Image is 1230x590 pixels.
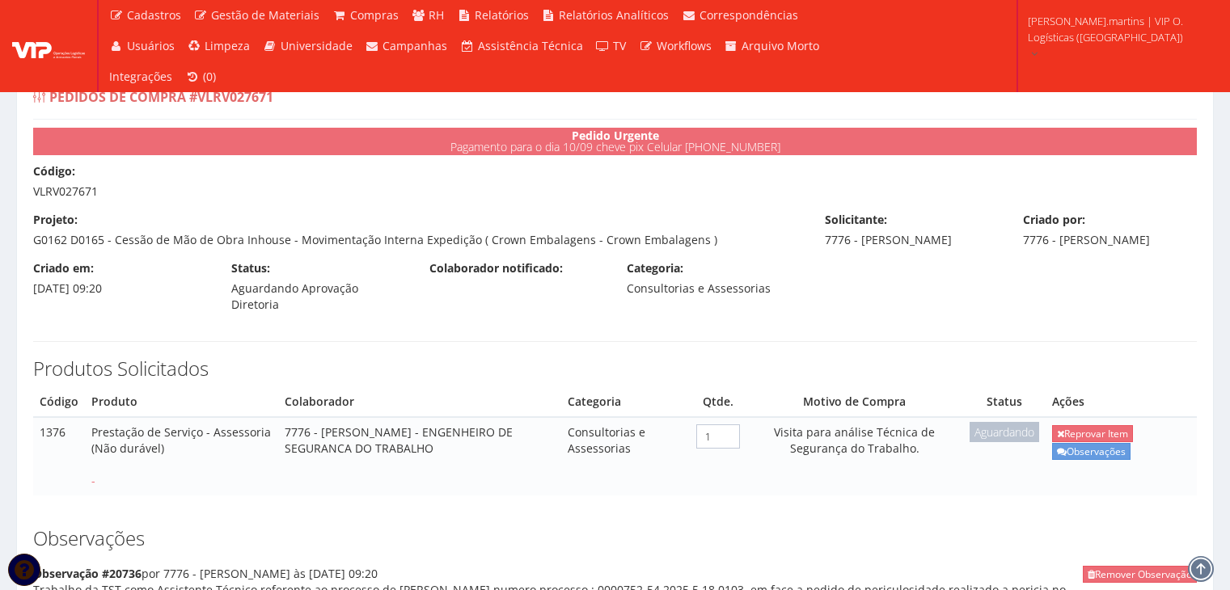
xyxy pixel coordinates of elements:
[429,260,563,276] label: Colaborador notificado:
[1083,566,1197,583] button: Remover Observação
[103,61,179,92] a: Integrações
[700,7,798,23] span: Correspondências
[127,7,181,23] span: Cadastros
[33,212,78,228] label: Projeto:
[350,7,399,23] span: Compras
[742,38,819,53] span: Arquivo Morto
[33,528,1197,549] h3: Observações
[103,31,181,61] a: Usuários
[179,61,222,92] a: (0)
[219,260,417,313] div: Aguardando Aprovação Diretoria
[1011,212,1209,248] div: 7776 - [PERSON_NAME]
[970,422,1039,442] span: Aguardando
[205,38,250,53] span: Limpeza
[359,31,454,61] a: Campanhas
[746,387,963,417] th: Motivo de Compra
[33,417,85,495] td: 1376
[813,212,1011,248] div: 7776 - [PERSON_NAME]
[21,260,219,297] div: [DATE] 09:20
[109,69,172,84] span: Integrações
[613,38,626,53] span: TV
[127,38,175,53] span: Usuários
[1028,13,1209,45] span: [PERSON_NAME].martins | VIP O. Logísticas ([GEOGRAPHIC_DATA])
[231,260,270,276] label: Status:
[278,417,561,495] td: 7776 - [PERSON_NAME] - ENGENHEIRO DE SEGURANCA DO TRABALHO
[33,163,75,179] label: Código:
[85,417,278,495] td: Prestação de Serviço - Assessoria (Não durável)
[33,128,1197,155] div: Pagamento para o dia 10/09 cheve pix Celular [PHONE_NUMBER]
[746,417,963,495] td: Visita para análise Técnica de Segurança do Trabalho.
[561,417,689,495] td: Consultorias e Assessorias
[33,260,94,276] label: Criado em:
[181,31,257,61] a: Limpeza
[1023,212,1085,228] label: Criado por:
[478,38,583,53] span: Assistência Técnica
[33,387,85,417] th: Código
[33,358,1197,379] h3: Produtos Solicitados
[91,473,95,488] span: -
[559,7,669,23] span: Relatórios Analíticos
[632,31,718,61] a: Workflows
[21,212,813,248] div: G0162 D0165 - Cessão de Mão de Obra Inhouse - Movimentação Interna Expedição ( Crown Embalagens -...
[590,31,633,61] a: TV
[1046,387,1197,417] th: Ações
[627,260,683,276] label: Categoria:
[203,69,216,84] span: (0)
[33,566,142,581] strong: Observação #20736
[383,38,447,53] span: Campanhas
[49,88,273,106] span: Pedidos de Compra #VLRV027671
[572,128,659,143] strong: Pedido Urgente
[281,38,353,53] span: Universidade
[211,7,319,23] span: Gestão de Materiais
[21,163,1209,200] div: VLRV027671
[85,387,278,417] th: Produto
[561,387,689,417] th: Categoria do Produto
[1052,443,1131,460] a: Observações
[454,31,590,61] a: Assistência Técnica
[615,260,813,297] div: Consultorias e Assessorias
[825,212,887,228] label: Solicitante:
[657,38,712,53] span: Workflows
[718,31,826,61] a: Arquivo Morto
[475,7,529,23] span: Relatórios
[256,31,359,61] a: Universidade
[278,387,561,417] th: Colaborador
[429,7,444,23] span: RH
[1052,425,1133,442] a: Reprovar Item
[963,387,1046,417] th: Status
[12,34,85,58] img: logo
[690,387,746,417] th: Quantidade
